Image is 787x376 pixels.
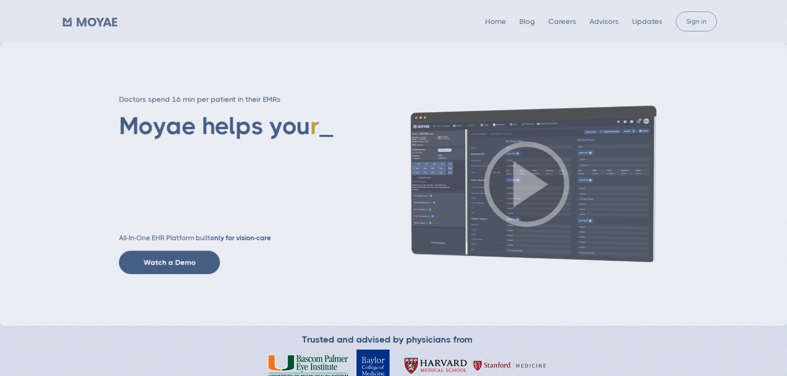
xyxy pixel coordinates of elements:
img: Moyae Logo [63,18,117,26]
h2: All-In-One EHR Platform built [119,234,333,242]
img: Patient history screenshot [385,105,668,264]
a: Careers [548,17,576,26]
div: Trusted and advised by physicians from [302,334,473,345]
span: r [310,112,319,140]
h1: Moyae helps you [119,113,333,218]
h3: Doctors spend 16 min per patient in their EMRs [119,95,333,104]
a: Advisors [590,17,619,26]
a: Home [485,17,506,26]
span: _ [319,112,333,140]
a: Watch a Demo [119,251,220,274]
a: home [63,15,117,28]
a: Blog [519,17,535,26]
strong: only for vision-care [210,234,271,242]
a: Sign in [676,12,717,31]
a: Updates [632,17,663,26]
